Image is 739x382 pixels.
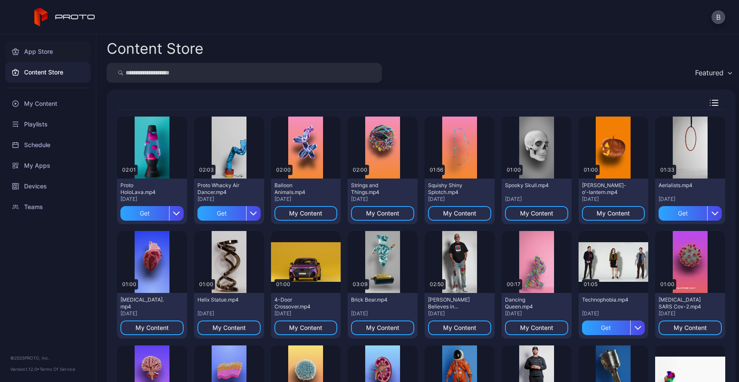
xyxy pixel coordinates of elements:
[505,320,568,335] button: My Content
[659,206,722,221] button: Get
[520,210,553,217] div: My Content
[107,41,203,56] div: Content Store
[120,182,168,196] div: Proto HoloLava.mp4
[5,93,91,114] a: My Content
[197,206,261,221] button: Get
[582,296,629,303] div: Technophobia.mp4
[197,196,261,203] div: [DATE]
[443,210,476,217] div: My Content
[10,367,40,372] span: Version 1.12.0 •
[120,206,184,221] button: Get
[505,182,552,189] div: Spooky Skull.mp4
[428,320,491,335] button: My Content
[351,206,414,221] button: My Content
[10,354,86,361] div: © 2025 PROTO, Inc.
[120,296,168,310] div: Human Heart.mp4
[659,182,706,189] div: Aerialists.mp4
[659,320,722,335] button: My Content
[505,310,568,317] div: [DATE]
[351,182,398,196] div: Strings and Things.mp4
[197,296,245,303] div: Helix Statue.mp4
[5,114,91,135] a: Playlists
[659,196,722,203] div: [DATE]
[274,206,338,221] button: My Content
[695,68,724,77] div: Featured
[366,324,399,331] div: My Content
[274,310,338,317] div: [DATE]
[197,310,261,317] div: [DATE]
[659,206,707,221] div: Get
[582,182,629,196] div: Jack-o'-lantern.mp4
[212,324,246,331] div: My Content
[289,324,322,331] div: My Content
[274,182,322,196] div: Balloon Animals.mp4
[120,196,184,203] div: [DATE]
[597,210,630,217] div: My Content
[659,296,706,310] div: Covid-19 SARS Cov-2.mp4
[582,310,645,317] div: [DATE]
[691,63,736,83] button: Featured
[40,367,75,372] a: Terms Of Service
[289,210,322,217] div: My Content
[520,324,553,331] div: My Content
[274,320,338,335] button: My Content
[5,62,91,83] a: Content Store
[711,10,725,24] button: B
[120,206,169,221] div: Get
[5,197,91,217] a: Teams
[428,206,491,221] button: My Content
[428,310,491,317] div: [DATE]
[120,320,184,335] button: My Content
[5,135,91,155] a: Schedule
[582,196,645,203] div: [DATE]
[505,196,568,203] div: [DATE]
[443,324,476,331] div: My Content
[351,296,398,303] div: Brick Bear.mp4
[351,310,414,317] div: [DATE]
[120,310,184,317] div: [DATE]
[428,296,475,310] div: Howie Mandel Believes in Proto.mp4
[274,296,322,310] div: 4-Door Crossover.mp4
[366,210,399,217] div: My Content
[505,206,568,221] button: My Content
[428,196,491,203] div: [DATE]
[197,182,245,196] div: Proto Whacky Air Dancer.mp4
[197,320,261,335] button: My Content
[197,206,246,221] div: Get
[5,155,91,176] a: My Apps
[505,296,552,310] div: Dancing Queen.mp4
[351,196,414,203] div: [DATE]
[428,182,475,196] div: Squishy Shiny Splotch.mp4
[582,320,645,335] button: Get
[674,324,707,331] div: My Content
[351,320,414,335] button: My Content
[582,206,645,221] button: My Content
[659,310,722,317] div: [DATE]
[274,196,338,203] div: [DATE]
[582,320,631,335] div: Get
[135,324,169,331] div: My Content
[5,176,91,197] a: Devices
[5,41,91,62] a: App Store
